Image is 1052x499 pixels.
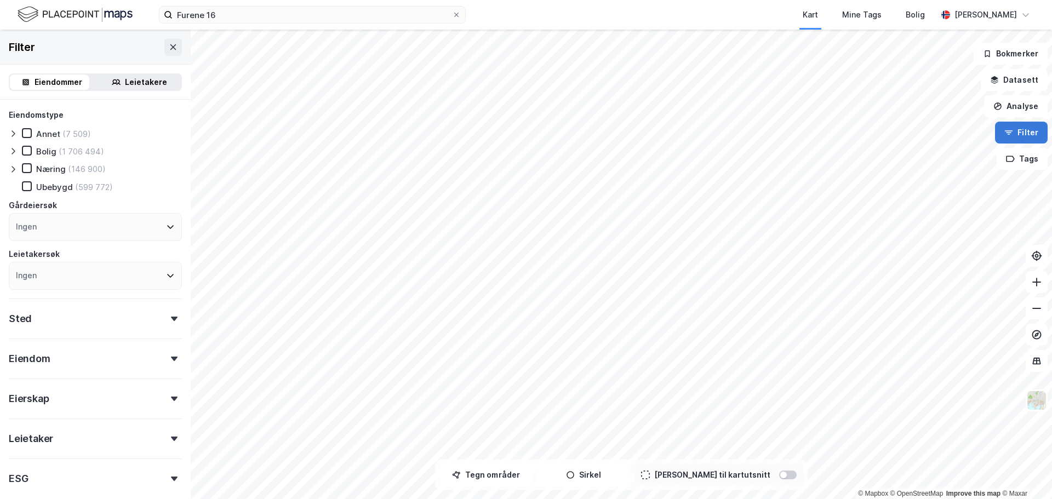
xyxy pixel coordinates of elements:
div: (7 509) [62,129,91,139]
img: logo.f888ab2527a4732fd821a326f86c7f29.svg [18,5,133,24]
div: Kart [803,8,818,21]
div: [PERSON_NAME] [954,8,1017,21]
a: Mapbox [858,490,888,497]
input: Søk på adresse, matrikkel, gårdeiere, leietakere eller personer [173,7,452,23]
div: Gårdeiersøk [9,199,57,212]
div: ESG [9,472,28,485]
div: Eiendom [9,352,50,365]
button: Tags [997,148,1048,170]
div: Ingen [16,269,37,282]
div: Næring [36,164,66,174]
iframe: Chat Widget [997,446,1052,499]
button: Datasett [981,69,1048,91]
img: Z [1026,390,1047,411]
div: [PERSON_NAME] til kartutsnitt [654,468,770,481]
div: Eiendomstype [9,108,64,122]
div: Bolig [36,146,56,157]
button: Tegn områder [439,464,533,486]
div: Leietakere [125,76,167,89]
button: Bokmerker [974,43,1048,65]
div: (1 706 494) [59,146,104,157]
div: (146 900) [68,164,106,174]
div: Ingen [16,220,37,233]
div: Leietaker [9,432,53,445]
div: Ubebygd [36,182,73,192]
div: Filter [9,38,35,56]
div: Annet [36,129,60,139]
div: Mine Tags [842,8,882,21]
div: Bolig [906,8,925,21]
a: OpenStreetMap [890,490,944,497]
div: (599 772) [75,182,113,192]
button: Sirkel [537,464,630,486]
div: Eierskap [9,392,49,405]
div: Eiendommer [35,76,82,89]
div: Leietakersøk [9,248,60,261]
button: Analyse [984,95,1048,117]
a: Improve this map [946,490,1000,497]
div: Sted [9,312,32,325]
button: Filter [995,122,1048,144]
